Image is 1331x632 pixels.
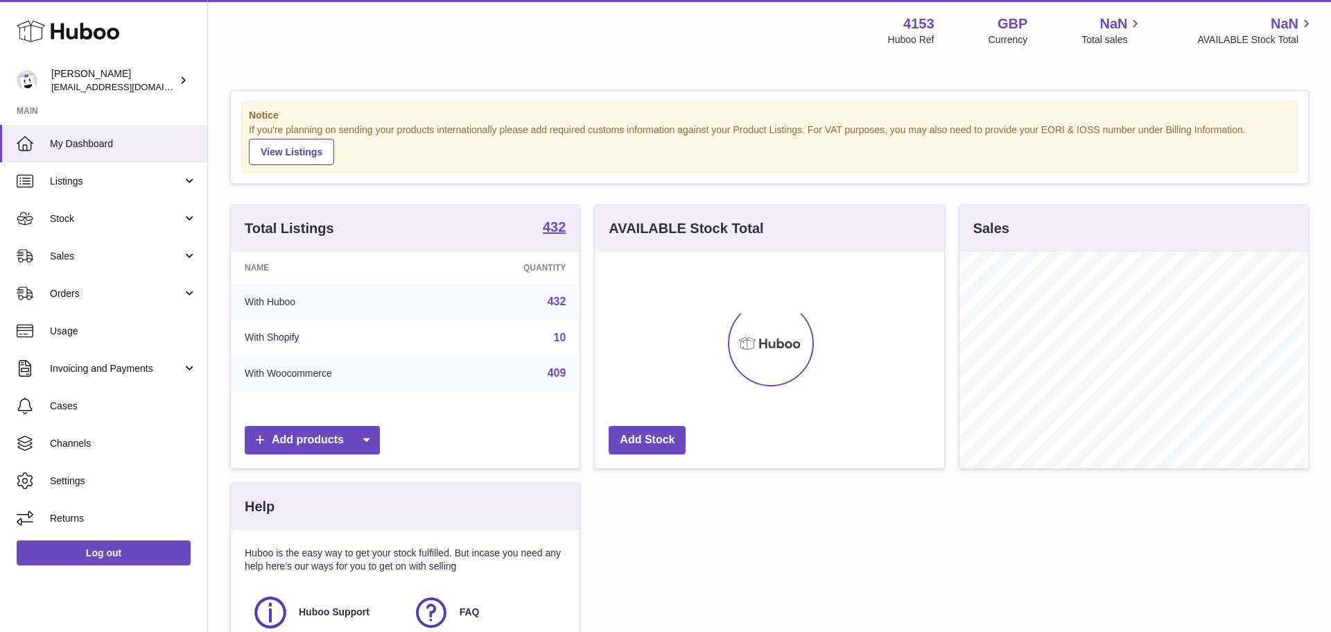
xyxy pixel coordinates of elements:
[245,547,566,573] p: Huboo is the easy way to get your stock fulfilled. But incase you need any help here's our ways f...
[50,212,182,225] span: Stock
[51,67,176,94] div: [PERSON_NAME]
[252,594,399,631] a: Huboo Support
[1197,33,1314,46] span: AVAILABLE Stock Total
[17,540,191,565] a: Log out
[17,70,37,91] img: sales@kasefilters.com
[609,219,763,238] h3: AVAILABLE Stock Total
[231,252,447,284] th: Name
[245,426,380,454] a: Add products
[412,594,559,631] a: FAQ
[1081,33,1143,46] span: Total sales
[447,252,580,284] th: Quantity
[245,219,334,238] h3: Total Listings
[903,15,934,33] strong: 4153
[50,400,197,413] span: Cases
[231,355,447,391] td: With Woocommerce
[299,606,369,619] span: Huboo Support
[50,362,182,375] span: Invoicing and Payments
[554,332,566,343] a: 10
[245,497,275,516] h3: Help
[50,287,182,300] span: Orders
[1271,15,1298,33] span: NaN
[231,320,447,356] td: With Shopify
[998,15,1027,33] strong: GBP
[50,250,182,263] span: Sales
[1197,15,1314,46] a: NaN AVAILABLE Stock Total
[543,220,566,237] a: 432
[51,81,204,92] span: [EMAIL_ADDRESS][DOMAIN_NAME]
[543,220,566,234] strong: 432
[249,123,1290,165] div: If you're planning on sending your products internationally please add required customs informati...
[50,175,182,188] span: Listings
[548,367,566,379] a: 409
[50,437,197,450] span: Channels
[50,325,197,338] span: Usage
[249,139,334,165] a: View Listings
[1081,15,1143,46] a: NaN Total sales
[1099,15,1127,33] span: NaN
[50,137,197,151] span: My Dashboard
[609,426,686,454] a: Add Stock
[989,33,1028,46] div: Currency
[973,219,1009,238] h3: Sales
[231,284,447,320] td: With Huboo
[50,475,197,488] span: Settings
[460,606,480,619] span: FAQ
[888,33,934,46] div: Huboo Ref
[50,512,197,525] span: Returns
[548,296,566,307] a: 432
[249,109,1290,122] strong: Notice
